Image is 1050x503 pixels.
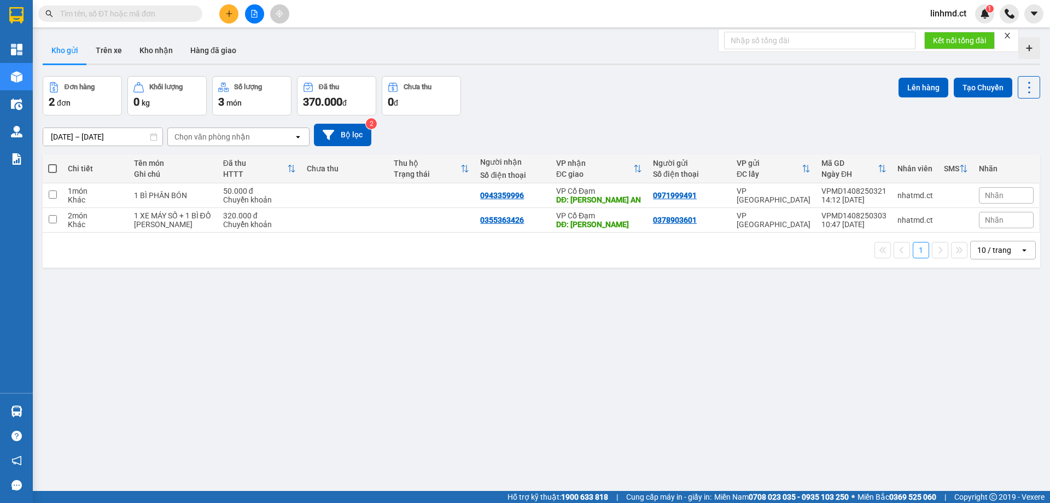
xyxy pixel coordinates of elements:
svg: open [294,132,302,141]
button: Kết nối tổng đài [924,32,995,49]
button: Khối lượng0kg [127,76,207,115]
strong: 1900 633 818 [561,493,608,501]
span: copyright [989,493,997,501]
div: 0943359996 [480,191,524,200]
th: Toggle SortBy [731,154,816,183]
div: Ngày ĐH [821,170,878,178]
button: Số lượng3món [212,76,291,115]
div: Đơn hàng [65,83,95,91]
button: aim [270,4,289,24]
div: Ghi chú [134,170,212,178]
span: search [45,10,53,18]
div: SMS [944,164,959,173]
div: Đã thu [319,83,339,91]
span: Nhãn [985,191,1004,200]
div: Số điện thoại [653,170,726,178]
img: dashboard-icon [11,44,22,55]
th: Toggle SortBy [551,154,647,183]
input: Select a date range. [43,128,162,146]
div: Chưa thu [404,83,431,91]
button: Tạo Chuyến [954,78,1012,97]
div: Chưa thu [307,164,383,173]
div: nhatmd.ct [897,216,933,224]
button: Đơn hàng2đơn [43,76,122,115]
div: Khối lượng [149,83,183,91]
div: VP [GEOGRAPHIC_DATA] [737,211,810,229]
button: Đã thu370.000đ [297,76,376,115]
img: phone-icon [1005,9,1014,19]
th: Toggle SortBy [218,154,301,183]
div: VP nhận [556,159,633,167]
div: Đã thu [223,159,287,167]
input: Tìm tên, số ĐT hoặc mã đơn [60,8,189,20]
span: Nhãn [985,216,1004,224]
span: đ [394,99,398,107]
input: Nhập số tổng đài [724,32,915,49]
span: đơn [57,99,71,107]
div: Khác [68,220,122,229]
span: question-circle [11,431,22,441]
img: icon-new-feature [980,9,990,19]
div: Thu hộ [394,159,461,167]
span: Kết nối tổng đài [933,34,986,47]
div: 10:47 [DATE] [821,220,886,229]
div: VPMD1408250303 [821,211,886,220]
div: 320.000 đ [223,211,296,220]
button: Chưa thu0đ [382,76,461,115]
div: Tạo kho hàng mới [1018,37,1040,59]
div: HTTT [223,170,287,178]
img: warehouse-icon [11,126,22,137]
div: 1 món [68,187,122,195]
span: 1 [988,5,991,13]
img: solution-icon [11,153,22,165]
div: DĐ: BÌNH AN [556,195,642,204]
span: Miền Nam [714,491,849,503]
div: 50.000 đ [223,187,296,195]
span: linhmd.ct [921,7,975,20]
div: VP [GEOGRAPHIC_DATA] [737,187,810,204]
img: warehouse-icon [11,406,22,417]
span: file-add [250,10,258,18]
span: món [226,99,242,107]
div: VP gửi [737,159,802,167]
div: Chuyển khoản [223,195,296,204]
th: Toggle SortBy [816,154,892,183]
button: Hàng đã giao [182,37,245,63]
div: 1 BÌ PHÂN BÓN [134,191,212,200]
div: VP Cổ Đạm [556,187,642,195]
div: Nhân viên [897,164,933,173]
button: Bộ lọc [314,124,371,146]
span: caret-down [1029,9,1039,19]
div: DĐ: HỒNG LĨNH [556,220,642,229]
span: aim [276,10,283,18]
div: 0355363426 [480,216,524,224]
span: | [944,491,946,503]
span: | [616,491,618,503]
button: Trên xe [87,37,131,63]
div: VPMD1408250321 [821,187,886,195]
div: 0971999491 [653,191,697,200]
div: Mã GD [821,159,878,167]
div: Chuyển khoản [223,220,296,229]
button: file-add [245,4,264,24]
strong: 0708 023 035 - 0935 103 250 [749,493,849,501]
span: đ [342,99,347,107]
button: Kho gửi [43,37,87,63]
span: notification [11,455,22,466]
span: 0 [133,95,139,108]
div: Người nhận [480,158,545,166]
div: 0378903601 [653,216,697,224]
span: 370.000 [303,95,342,108]
div: Số điện thoại [480,171,545,180]
sup: 1 [986,5,994,13]
div: 10 / trang [977,245,1011,256]
span: 0 [388,95,394,108]
th: Toggle SortBy [388,154,475,183]
button: Lên hàng [899,78,948,97]
span: close [1004,32,1011,39]
span: message [11,480,22,490]
div: ĐC giao [556,170,633,178]
button: Kho nhận [131,37,182,63]
div: nhatmd.ct [897,191,933,200]
span: Hỗ trợ kỹ thuật: [507,491,608,503]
